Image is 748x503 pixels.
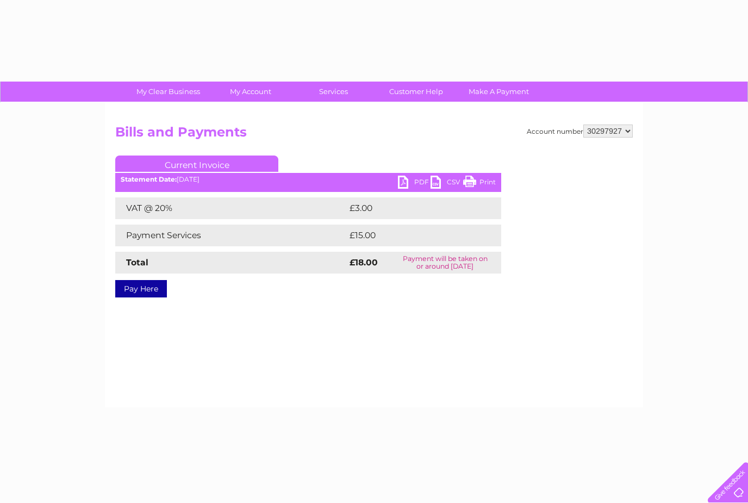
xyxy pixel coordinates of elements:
[123,82,213,102] a: My Clear Business
[347,197,476,219] td: £3.00
[115,225,347,246] td: Payment Services
[289,82,378,102] a: Services
[115,176,501,183] div: [DATE]
[115,125,633,145] h2: Bills and Payments
[389,252,501,274] td: Payment will be taken on or around [DATE]
[115,280,167,297] a: Pay Here
[115,156,278,172] a: Current Invoice
[398,176,431,191] a: PDF
[347,225,478,246] td: £15.00
[527,125,633,138] div: Account number
[121,175,177,183] b: Statement Date:
[350,257,378,268] strong: £18.00
[206,82,296,102] a: My Account
[115,197,347,219] td: VAT @ 20%
[463,176,496,191] a: Print
[126,257,148,268] strong: Total
[371,82,461,102] a: Customer Help
[454,82,544,102] a: Make A Payment
[431,176,463,191] a: CSV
